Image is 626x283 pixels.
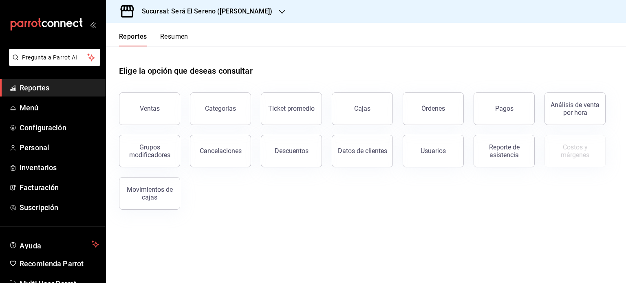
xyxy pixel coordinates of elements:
[160,33,188,46] button: Resumen
[20,239,88,249] span: Ayuda
[200,147,242,155] div: Cancelaciones
[20,182,99,193] span: Facturación
[268,105,315,112] div: Ticket promedio
[495,105,514,112] div: Pagos
[119,33,188,46] div: navigation tabs
[20,122,99,133] span: Configuración
[275,147,309,155] div: Descuentos
[550,143,600,159] div: Costos y márgenes
[403,135,464,167] button: Usuarios
[332,92,393,125] a: Cajas
[20,258,99,269] span: Recomienda Parrot
[119,33,147,46] button: Reportes
[20,82,99,93] span: Reportes
[544,92,606,125] button: Análisis de venta por hora
[20,102,99,113] span: Menú
[544,135,606,167] button: Contrata inventarios para ver este reporte
[479,143,529,159] div: Reporte de asistencia
[550,101,600,116] div: Análisis de venta por hora
[124,186,175,201] div: Movimientos de cajas
[474,135,535,167] button: Reporte de asistencia
[474,92,535,125] button: Pagos
[22,53,88,62] span: Pregunta a Parrot AI
[354,104,371,114] div: Cajas
[140,105,160,112] div: Ventas
[135,7,272,16] h3: Sucursal: Será El Sereno ([PERSON_NAME])
[190,135,251,167] button: Cancelaciones
[20,162,99,173] span: Inventarios
[20,142,99,153] span: Personal
[119,177,180,210] button: Movimientos de cajas
[338,147,387,155] div: Datos de clientes
[9,49,100,66] button: Pregunta a Parrot AI
[119,92,180,125] button: Ventas
[421,147,446,155] div: Usuarios
[403,92,464,125] button: Órdenes
[261,92,322,125] button: Ticket promedio
[421,105,445,112] div: Órdenes
[119,135,180,167] button: Grupos modificadores
[332,135,393,167] button: Datos de clientes
[205,105,236,112] div: Categorías
[20,202,99,213] span: Suscripción
[124,143,175,159] div: Grupos modificadores
[261,135,322,167] button: Descuentos
[90,21,96,28] button: open_drawer_menu
[190,92,251,125] button: Categorías
[6,59,100,68] a: Pregunta a Parrot AI
[119,65,253,77] h1: Elige la opción que deseas consultar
